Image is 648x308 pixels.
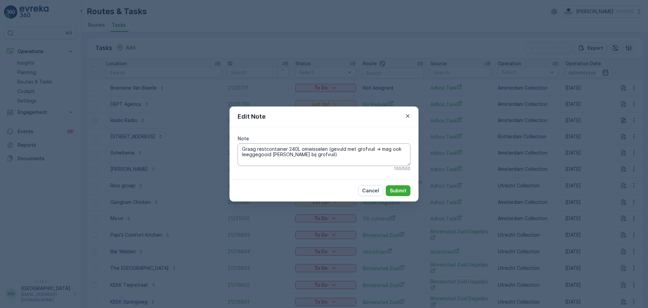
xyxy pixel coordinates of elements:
button: Cancel [358,185,383,196]
p: 100 / 500 [394,166,410,171]
p: Edit Note [238,112,266,121]
p: Submit [390,187,406,194]
button: Submit [386,185,410,196]
textarea: Graag restcontainer 240L omwisselen (gevuld met grofvuil -> mag ook leeggegooid [PERSON_NAME] bij... [238,143,410,166]
p: Cancel [362,187,379,194]
label: Note [238,136,249,141]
